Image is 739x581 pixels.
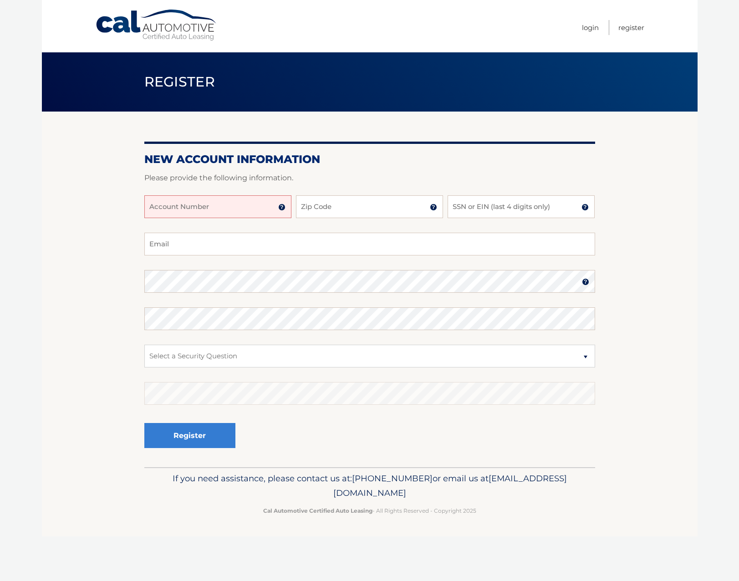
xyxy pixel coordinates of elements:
input: Email [144,233,595,255]
input: Zip Code [296,195,443,218]
img: tooltip.svg [430,204,437,211]
span: [PHONE_NUMBER] [352,473,433,484]
p: If you need assistance, please contact us at: or email us at [150,471,589,500]
img: tooltip.svg [582,278,589,285]
a: Cal Automotive [95,9,218,41]
span: [EMAIL_ADDRESS][DOMAIN_NAME] [333,473,567,498]
a: Register [618,20,644,35]
p: - All Rights Reserved - Copyright 2025 [150,506,589,515]
strong: Cal Automotive Certified Auto Leasing [263,507,372,514]
img: tooltip.svg [581,204,589,211]
span: Register [144,73,215,90]
p: Please provide the following information. [144,172,595,184]
button: Register [144,423,235,448]
h2: New Account Information [144,153,595,166]
input: Account Number [144,195,291,218]
input: SSN or EIN (last 4 digits only) [448,195,595,218]
img: tooltip.svg [278,204,285,211]
a: Login [582,20,599,35]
